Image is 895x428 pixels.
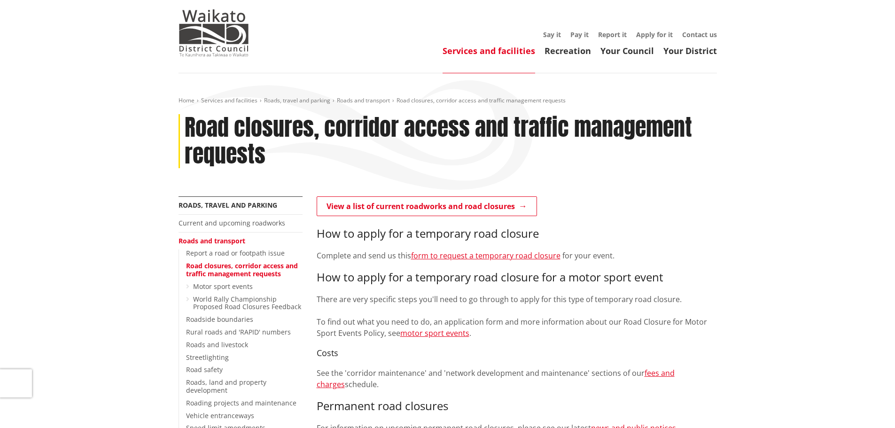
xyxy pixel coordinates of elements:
[185,114,717,168] h1: Road closures, corridor access and traffic management requests
[600,45,654,56] a: Your Council
[562,250,615,261] span: for your event.
[852,389,886,422] iframe: Messenger Launcher
[598,30,627,39] a: Report it
[186,315,253,324] a: Roadside boundaries
[317,399,717,413] h3: Permanent road closures
[201,96,257,104] a: Services and facilities
[397,96,566,104] span: Road closures, corridor access and traffic management requests
[193,282,253,291] a: Motor sport events
[570,30,589,39] a: Pay it
[317,271,717,284] h3: How to apply for a temporary road closure for a motor sport event
[186,378,266,395] a: Roads, land and property development
[179,218,285,227] a: Current and upcoming roadworks
[317,348,717,358] h4: Costs
[317,196,537,216] a: View a list of current roadworks and road closures
[179,96,195,104] a: Home
[186,411,254,420] a: Vehicle entranceways
[543,30,561,39] a: Say it
[663,45,717,56] a: Your District
[186,398,296,407] a: Roading projects and maintenance
[193,295,301,311] a: World Rally Championship Proposed Road Closures Feedback
[337,96,390,104] a: Roads and transport
[186,327,291,336] a: Rural roads and 'RAPID' numbers
[186,353,229,362] a: Streetlighting
[186,365,223,374] a: Road safety
[545,45,591,56] a: Recreation
[264,96,330,104] a: Roads, travel and parking
[317,294,717,339] p: There are very specific steps you'll need to go through to apply for this type of temporary road ...
[317,367,717,390] p: See the 'corridor maintenance' and 'network development and maintenance' sections of our schedule.
[317,227,717,241] h3: How to apply for a temporary road closure
[186,249,285,257] a: Report a road or footpath issue
[400,328,469,338] a: motor sport events
[186,340,248,349] a: Roads and livestock
[636,30,673,39] a: Apply for it
[186,261,298,278] a: Road closures, corridor access and traffic management requests
[179,97,717,105] nav: breadcrumb
[682,30,717,39] a: Contact us
[443,45,535,56] a: Services and facilities
[179,236,245,245] a: Roads and transport
[317,250,411,261] span: Complete and send us this
[317,368,675,389] a: fees and charges
[411,250,560,261] a: form to request a temporary road closure
[179,201,277,210] a: Roads, travel and parking
[179,9,249,56] img: Waikato District Council - Te Kaunihera aa Takiwaa o Waikato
